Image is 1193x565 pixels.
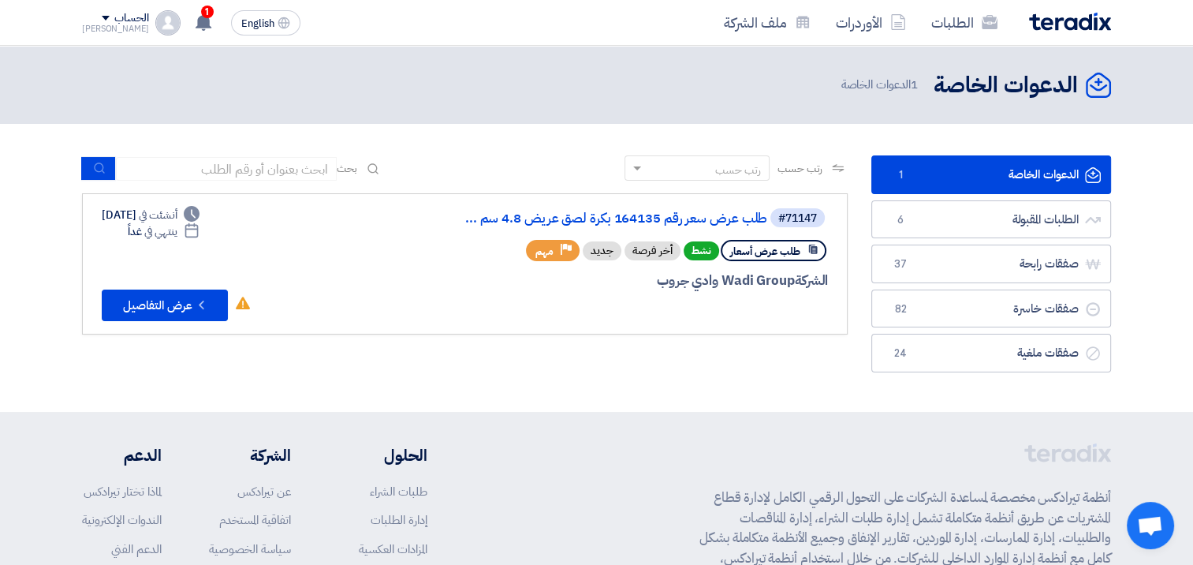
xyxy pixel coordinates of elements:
span: 1 [891,167,910,183]
a: صفقات ملغية24 [871,334,1111,372]
h2: الدعوات الخاصة [934,70,1078,101]
span: English [241,18,274,29]
img: profile_test.png [155,10,181,36]
div: جديد [583,241,621,260]
span: رتب حسب [777,160,822,177]
span: طلب عرض أسعار [730,244,800,259]
span: أنشئت في [139,207,177,223]
a: لماذا تختار تيرادكس [84,483,162,500]
span: مهم [535,244,554,259]
span: 37 [891,256,910,272]
div: أخر فرصة [624,241,680,260]
div: #71147 [778,213,817,224]
span: 6 [891,212,910,228]
a: صفقات رابحة37 [871,245,1111,283]
a: صفقات خاسرة82 [871,290,1111,328]
span: الشركة [795,271,829,290]
button: English [231,10,300,36]
a: ملف الشركة [711,4,823,41]
img: Teradix logo [1029,13,1111,31]
a: الدعم الفني [111,541,162,558]
span: نشط [684,241,719,260]
a: الطلبات [919,4,1010,41]
div: غداً [128,223,199,240]
a: طلبات الشراء [370,483,427,500]
a: الندوات الإلكترونية [82,511,162,529]
a: Open chat [1127,502,1174,549]
div: Wadi Group وادي جروب [449,271,828,291]
span: 82 [891,301,910,317]
span: بحث [337,160,357,177]
span: 1 [201,6,214,18]
input: ابحث بعنوان أو رقم الطلب [116,157,337,181]
a: طلب عرض سعر رقم 164135 بكرة لصق عريض 4.8 سم ... [452,211,767,226]
a: سياسة الخصوصية [209,541,291,558]
button: عرض التفاصيل [102,290,228,321]
a: المزادات العكسية [359,541,427,558]
span: ينتهي في [144,223,177,240]
li: الشركة [209,443,291,467]
div: رتب حسب [715,162,761,178]
li: الحلول [338,443,427,467]
div: الحساب [114,12,148,25]
span: 24 [891,346,910,361]
div: [DATE] [102,207,199,223]
a: الأوردرات [823,4,919,41]
a: اتفاقية المستخدم [219,511,291,529]
a: الطلبات المقبولة6 [871,200,1111,239]
span: 1 [911,76,918,93]
div: [PERSON_NAME] [82,24,149,33]
span: الدعوات الخاصة [841,76,921,94]
a: الدعوات الخاصة1 [871,155,1111,194]
li: الدعم [82,443,162,467]
a: إدارة الطلبات [371,511,427,529]
a: عن تيرادكس [237,483,291,500]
